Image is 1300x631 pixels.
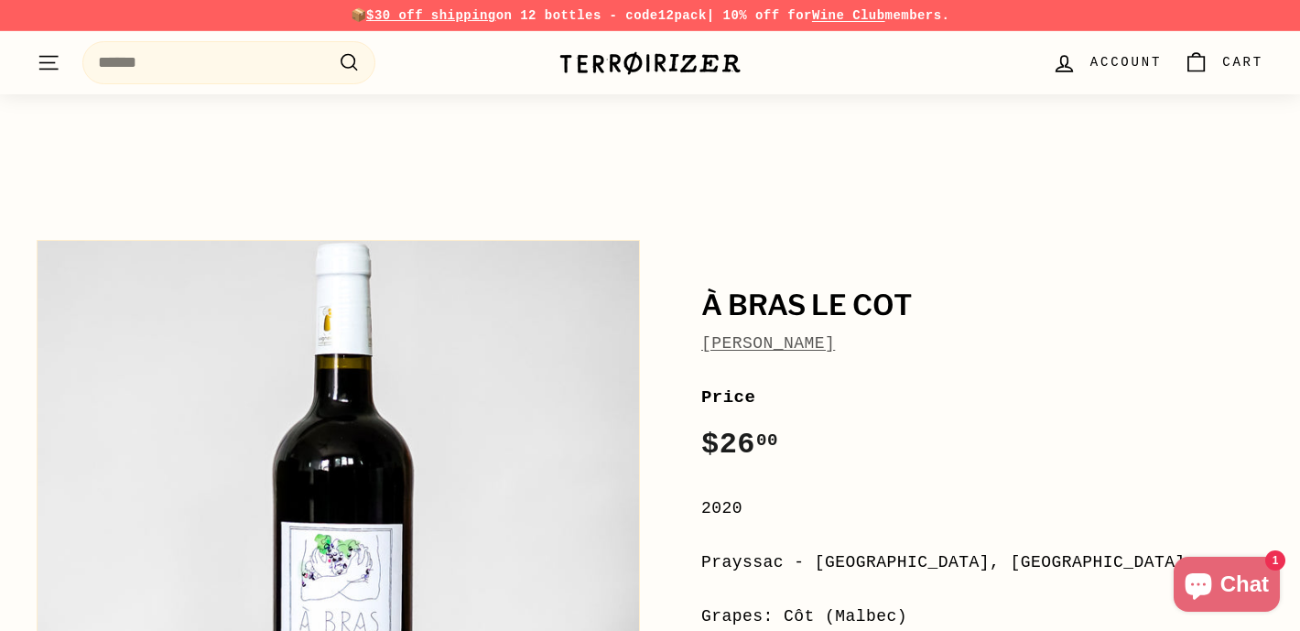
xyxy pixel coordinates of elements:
[701,428,778,462] span: $26
[37,5,1263,26] p: 📦 on 12 bottles - code | 10% off for members.
[366,8,496,23] span: $30 off shipping
[1173,36,1274,90] a: Cart
[701,604,1263,630] div: Grapes: Côt (Malbec)
[812,8,885,23] a: Wine Club
[701,384,1263,411] label: Price
[756,430,778,451] sup: 00
[1222,52,1263,72] span: Cart
[701,334,835,353] a: [PERSON_NAME]
[701,495,1263,522] div: 2020
[701,549,1263,576] div: Prayssac - [GEOGRAPHIC_DATA], [GEOGRAPHIC_DATA]
[658,8,707,23] strong: 12pack
[1041,36,1173,90] a: Account
[1168,557,1285,616] inbox-online-store-chat: Shopify online store chat
[1090,52,1162,72] span: Account
[701,290,1263,321] h1: À Bras le Cot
